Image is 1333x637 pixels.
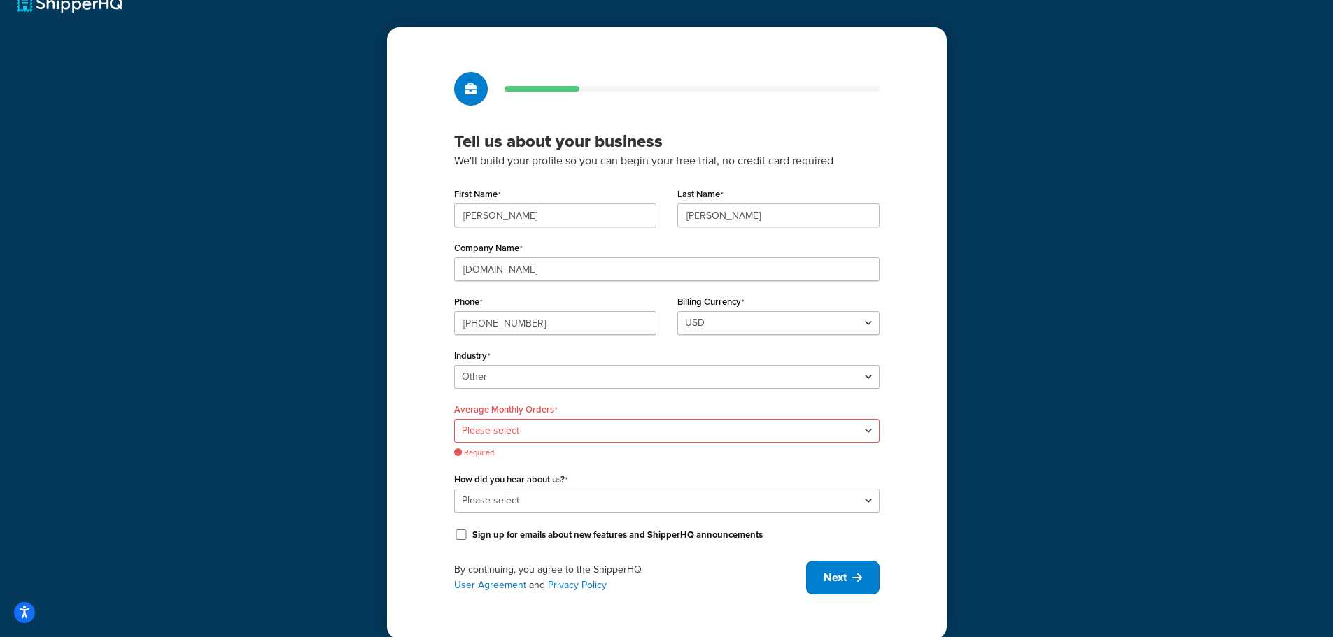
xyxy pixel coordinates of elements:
label: Phone [454,296,483,308]
label: How did you hear about us? [454,474,568,485]
button: Next [806,561,880,594]
span: Required [454,448,880,458]
p: We'll build your profile so you can begin your free trial, no credit card required [454,152,880,170]
a: Privacy Policy [548,578,607,592]
label: Industry [454,350,491,362]
label: First Name [454,189,501,200]
a: User Agreement [454,578,526,592]
div: By continuing, you agree to the ShipperHQ and [454,562,806,593]
label: Sign up for emails about new features and ShipperHQ announcements [472,529,763,541]
label: Average Monthly Orders [454,404,558,415]
h3: Tell us about your business [454,131,880,152]
label: Company Name [454,243,523,254]
label: Last Name [677,189,724,200]
span: Next [824,570,847,585]
label: Billing Currency [677,296,745,308]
